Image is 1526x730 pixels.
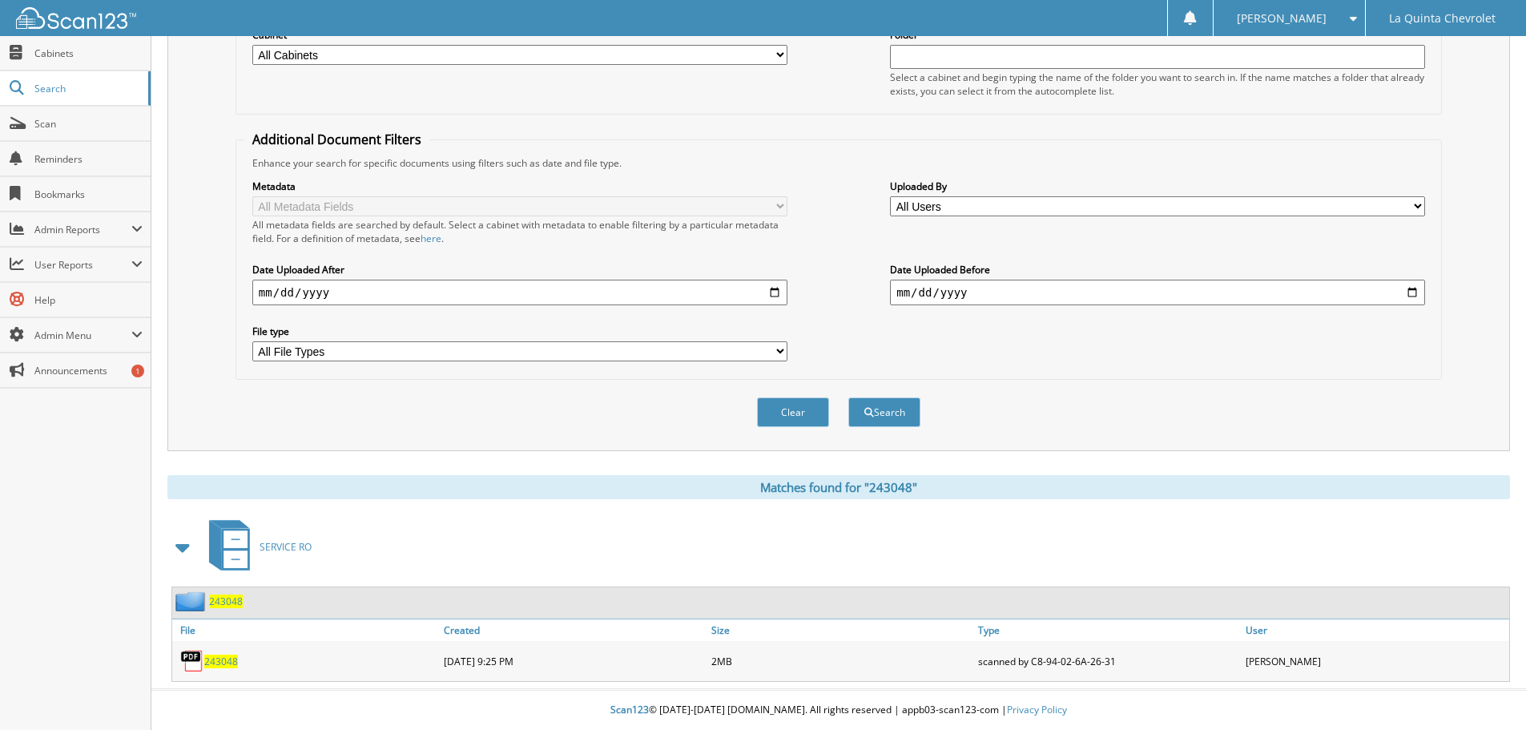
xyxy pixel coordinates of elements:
span: Search [34,82,140,95]
a: Privacy Policy [1007,703,1067,716]
span: Scan123 [610,703,649,716]
a: File [172,619,440,641]
button: Search [848,397,920,427]
div: [DATE] 9:25 PM [440,645,707,677]
img: PDF.png [180,649,204,673]
div: 2MB [707,645,975,677]
span: [PERSON_NAME] [1237,14,1327,23]
img: folder2.png [175,591,209,611]
div: © [DATE]-[DATE] [DOMAIN_NAME]. All rights reserved | appb03-scan123-com | [151,691,1526,730]
label: Metadata [252,179,787,193]
span: Reminders [34,152,143,166]
legend: Additional Document Filters [244,131,429,148]
div: Select a cabinet and begin typing the name of the folder you want to search in. If the name match... [890,71,1425,98]
span: User Reports [34,258,131,272]
a: User [1242,619,1509,641]
span: Cabinets [34,46,143,60]
span: Help [34,293,143,307]
span: La Quinta Chevrolet [1389,14,1496,23]
label: Date Uploaded After [252,263,787,276]
div: Matches found for "243048" [167,475,1510,499]
div: 1 [131,365,144,377]
input: end [890,280,1425,305]
span: SERVICE RO [260,540,312,554]
img: scan123-logo-white.svg [16,7,136,29]
a: SERVICE RO [199,515,312,579]
a: 243048 [209,595,243,608]
div: All metadata fields are searched by default. Select a cabinet with metadata to enable filtering b... [252,218,787,245]
span: Announcements [34,364,143,377]
a: Created [440,619,707,641]
span: Admin Menu [34,329,131,342]
a: here [421,232,441,245]
span: Scan [34,117,143,131]
input: start [252,280,787,305]
div: Enhance your search for specific documents using filters such as date and file type. [244,156,1433,170]
span: Bookmarks [34,188,143,201]
button: Clear [757,397,829,427]
a: Type [974,619,1242,641]
a: Size [707,619,975,641]
span: Admin Reports [34,223,131,236]
div: scanned by C8-94-02-6A-26-31 [974,645,1242,677]
a: 243048 [204,655,238,668]
label: Date Uploaded Before [890,263,1425,276]
label: File type [252,325,787,338]
label: Uploaded By [890,179,1425,193]
div: [PERSON_NAME] [1242,645,1509,677]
